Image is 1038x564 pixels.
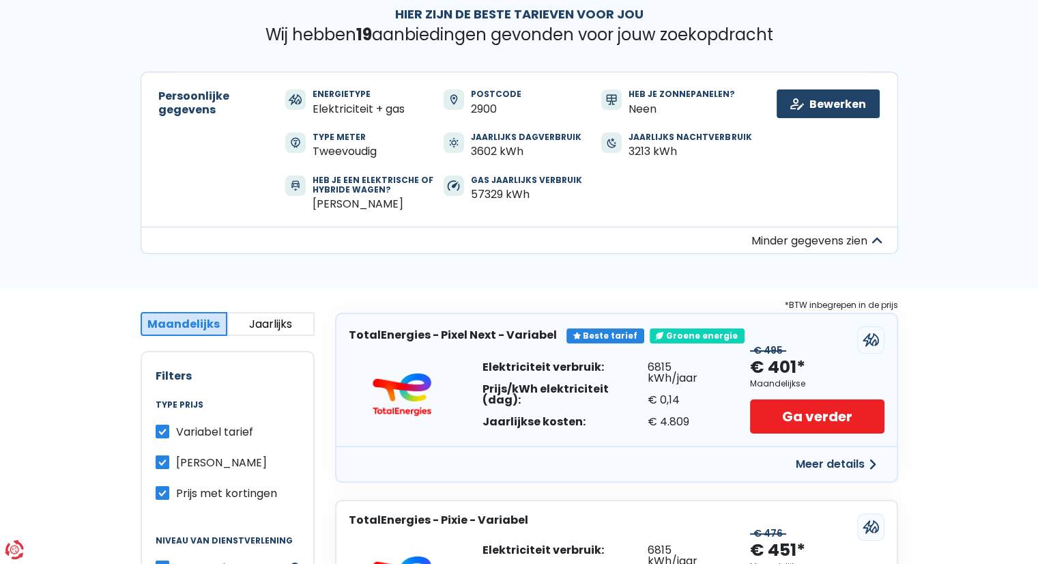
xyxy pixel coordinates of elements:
[141,25,898,45] p: Wij hebben aanbiedingen gevonden voor jouw zoekopdracht
[788,452,884,477] button: Meer details
[750,399,884,434] a: Ga verder
[750,379,805,389] div: Maandelijkse
[313,175,437,195] div: Heb je een elektrische of hybride wagen?
[566,328,644,343] div: Beste tarief
[471,132,581,142] div: Jaarlijks dagverbruik
[349,513,528,526] h3: TotalEnergies - Pixie - Variabel
[141,7,898,22] h1: Hier zijn de beste tarieven voor jou
[750,356,805,379] div: € 401*
[449,137,459,148] img: icn-consumptionDay.a83439f.svg
[482,545,648,556] div: Elektriciteit verbruik:
[471,175,582,185] div: Gas jaarlijks verbruik
[650,328,745,343] div: Groene energie
[227,312,315,336] button: Jaarlijks
[176,424,253,440] span: Variabel tarief
[450,94,458,105] img: icn-zipCode.973faa1.svg
[750,539,805,562] div: € 451*
[482,417,648,427] div: Jaarlijkse kosten:
[291,137,300,148] img: svg+xml;base64,PHN2ZyB3aWR0aD0iMTQiIGhlaWdodD0iMTYiIHZpZXdCb3g9IjAgMCAxNCAxNiIgZmlsbD0ibm9uZSIgeG...
[176,485,277,501] span: Prijs met kortingen
[141,227,898,254] button: Minder gegevens zien
[141,312,228,336] button: Maandelijks
[606,94,617,105] img: svg+xml;base64,PHN2ZyB3aWR0aD0iMTYiIGhlaWdodD0iMTYiIHZpZXdCb3g9IjAgMCAxNiAxNiIgZmlsbD0ibm9uZSIgeG...
[313,197,437,210] div: [PERSON_NAME]
[313,102,405,115] div: Elektriciteit + gas
[629,89,735,99] div: Heb je zonnepanelen?
[629,132,751,142] div: Jaarlijks nachtverbruik
[471,188,582,201] div: 57329 kWh
[156,369,300,382] h2: Filters
[471,145,581,158] div: 3602 kWh
[648,395,723,406] div: € 0,14
[471,89,521,99] div: Postcode
[176,455,267,470] span: [PERSON_NAME]
[777,89,880,118] a: Bewerken
[447,180,459,191] img: svg+xml;base64,PHN2ZyB3aWR0aD0iMTYiIGhlaWdodD0iMTQiIHZpZXdCb3g9IjAgMCAxNiAxNCIgZmlsbD0ibm9uZSIgeG...
[471,102,521,115] div: 2900
[482,362,648,373] div: Elektriciteit verbruik:
[156,400,300,423] legend: Type prijs
[648,362,723,384] div: 6815 kWh/jaar
[313,145,377,158] div: Tweevoudig
[289,94,302,105] img: svg+xml;base64,PHN2ZyB3aWR0aD0iMjYiIGhlaWdodD0iMjIiIHZpZXdCb3g9IjAgMCAyNiAyMiIgZmlsbD0ibm9uZSIgeG...
[356,23,372,46] span: 19
[482,384,648,406] div: Prijs/kWh elektriciteit (dag):
[335,298,898,313] div: *BTW inbegrepen in de prijs
[607,137,616,148] img: icn-consumptionNight.8bef525.svg
[648,417,723,427] div: € 4.809
[313,132,377,142] div: Type meter
[156,536,300,559] legend: Niveau van dienstverlening
[361,373,443,417] img: TotalEnergies
[158,89,261,115] h2: Persoonlijke gegevens
[750,345,786,356] div: € 495
[629,145,751,158] div: 3213 kWh
[291,180,300,191] img: svg+xml;base64,PHN2ZyB3aWR0aD0iMTQiIGhlaWdodD0iMTgiIHZpZXdCb3g9IjAgMCAxNCAxOCIgZmlsbD0ibm9uZSIgeG...
[750,528,786,539] div: € 476
[349,328,557,341] h3: TotalEnergies - Pixel Next - Variabel
[629,102,735,115] div: Neen
[313,89,405,99] div: Energietype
